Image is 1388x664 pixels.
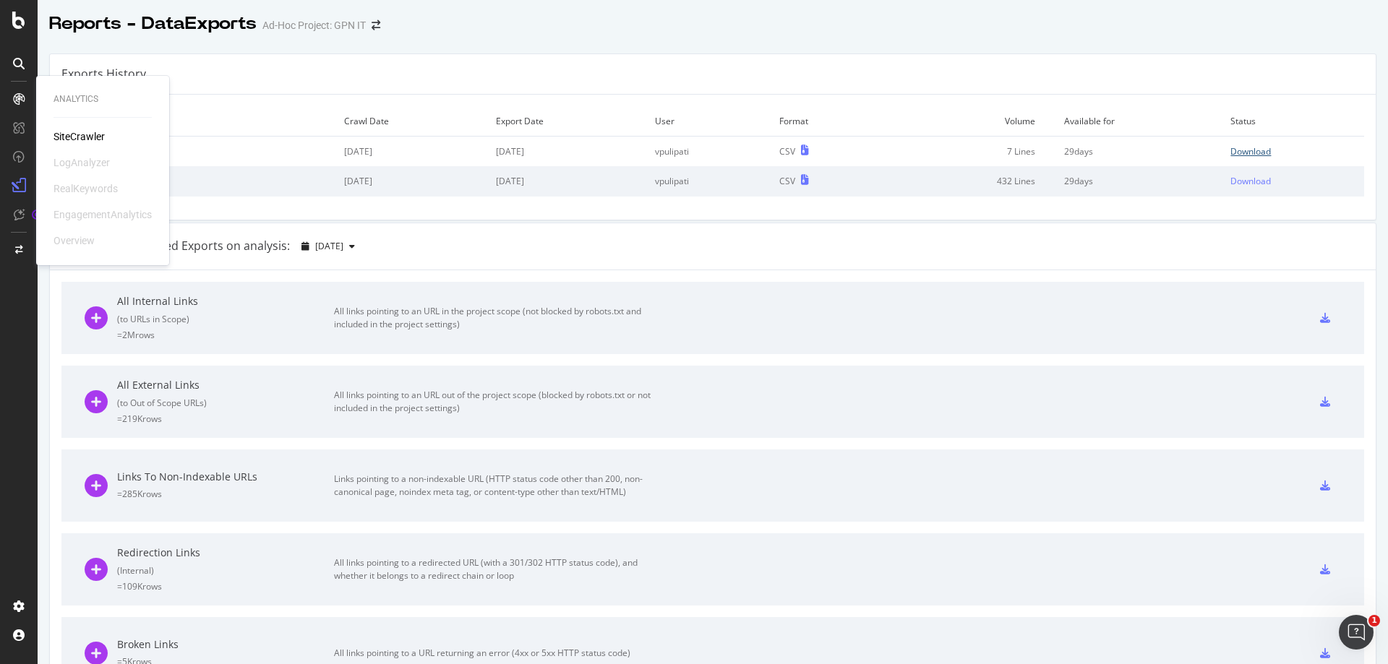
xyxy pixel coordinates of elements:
[1230,175,1357,187] a: Download
[334,647,659,660] div: All links pointing to a URL returning an error (4xx or 5xx HTTP status code)
[772,106,885,137] td: Format
[117,637,334,652] div: Broken Links
[648,106,771,137] td: User
[117,488,334,500] div: = 285K rows
[372,20,380,30] div: arrow-right-arrow-left
[117,329,334,341] div: = 2M rows
[1057,137,1223,167] td: 29 days
[334,556,659,582] div: All links pointing to a redirected URL (with a 301/302 HTTP status code), and whether it belongs ...
[1057,106,1223,137] td: Available for
[53,233,95,248] div: Overview
[885,137,1057,167] td: 7 Lines
[53,93,152,105] div: Analytics
[61,106,337,137] td: Export Type
[1320,648,1330,658] div: csv-export
[489,106,648,137] td: Export Date
[337,166,489,196] td: [DATE]
[1223,106,1364,137] td: Status
[489,166,648,196] td: [DATE]
[61,238,290,254] div: Botify Recommended Exports on analysis:
[1320,564,1330,574] div: csv-export
[117,294,334,309] div: All Internal Links
[117,413,334,425] div: = 219K rows
[337,106,489,137] td: Crawl Date
[69,175,330,187] div: URL Export (2 columns)
[49,12,257,36] div: Reports - DataExports
[779,175,795,187] div: CSV
[885,106,1057,137] td: Volume
[53,207,152,222] div: EngagementAnalytics
[117,580,334,592] div: = 109K rows
[30,208,43,221] div: Tooltip anchor
[61,66,146,82] div: Exports History
[296,235,361,258] button: [DATE]
[489,137,648,167] td: [DATE]
[885,166,1057,196] td: 432 Lines
[648,166,771,196] td: vpulipati
[53,129,105,144] a: SiteCrawler
[53,155,110,170] div: LogAnalyzer
[334,389,659,415] div: All links pointing to an URL out of the project scope (blocked by robots.txt or not included in t...
[1230,145,1271,158] div: Download
[648,137,771,167] td: vpulipati
[1230,175,1271,187] div: Download
[117,546,334,560] div: Redirection Links
[334,473,659,499] div: Links pointing to a non-indexable URL (HTTP status code other than 200, non-canonical page, noind...
[117,564,334,577] div: ( Internal )
[117,378,334,392] div: All External Links
[337,137,489,167] td: [DATE]
[1320,313,1330,323] div: csv-export
[334,305,659,331] div: All links pointing to an URL in the project scope (not blocked by robots.txt and included in the ...
[53,181,118,196] div: RealKeywords
[117,470,334,484] div: Links To Non-Indexable URLs
[779,145,795,158] div: CSV
[1230,145,1357,158] a: Download
[69,145,330,158] div: URL Export (4 columns)
[1368,615,1380,626] span: 1
[1339,615,1374,650] iframe: Intercom live chat
[1057,166,1223,196] td: 29 days
[1320,397,1330,407] div: csv-export
[117,313,334,325] div: ( to URLs in Scope )
[1320,480,1330,491] div: csv-export
[117,397,334,409] div: ( to Out of Scope URLs )
[315,240,343,252] span: 2025 Sep. 3rd
[262,18,366,33] div: Ad-Hoc Project: GPN IT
